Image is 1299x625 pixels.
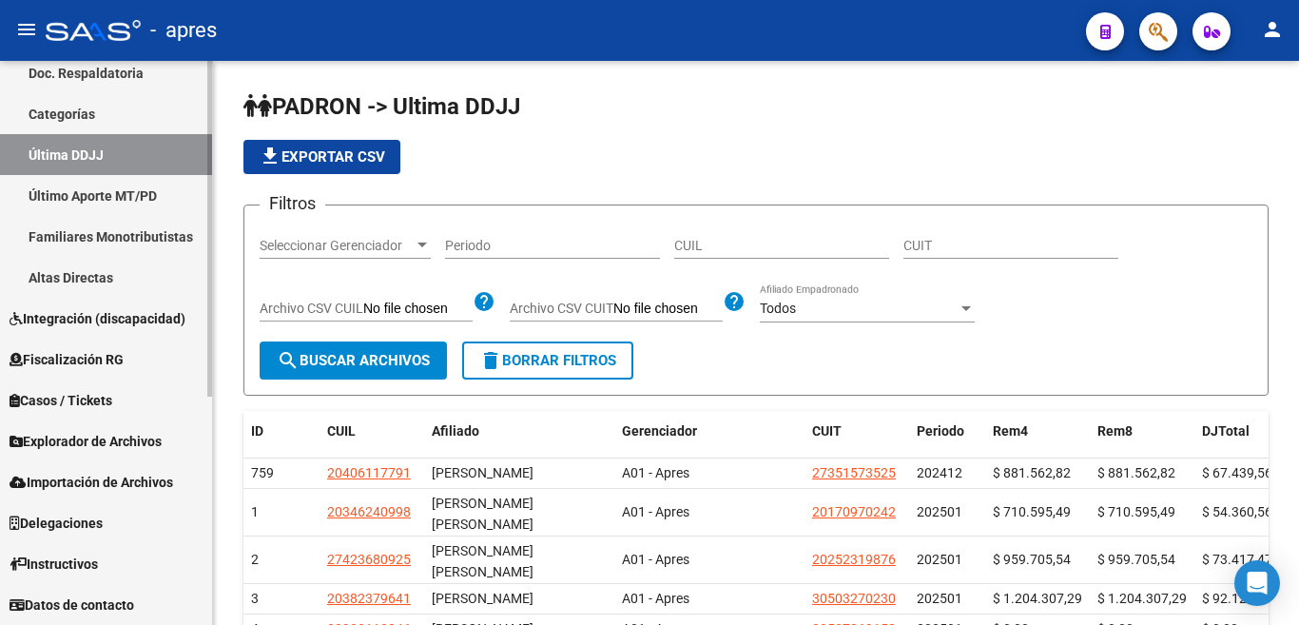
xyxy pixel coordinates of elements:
input: Archivo CSV CUIL [363,301,473,318]
span: Delegaciones [10,513,103,534]
span: Archivo CSV CUIT [510,301,613,316]
span: Borrar Filtros [479,352,616,369]
span: [PERSON_NAME] [PERSON_NAME] [432,496,533,533]
span: Instructivos [10,554,98,575]
mat-icon: file_download [259,145,281,167]
div: $ 959.705,54 [1097,549,1187,571]
div: Open Intercom Messenger [1234,560,1280,606]
span: 20252319876 [812,552,896,567]
datatable-header-cell: Rem8 [1090,411,1194,452]
span: [PERSON_NAME] [PERSON_NAME] [432,543,533,580]
span: ID [251,423,263,439]
mat-icon: search [277,349,300,372]
span: - apres [150,10,217,51]
span: 27423680925 [327,552,411,567]
span: [PERSON_NAME] [432,591,533,606]
div: $ 54.360,56 [1202,501,1291,523]
datatable-header-cell: Rem4 [985,411,1090,452]
mat-icon: help [473,290,495,313]
span: Importación de Archivos [10,472,173,493]
span: A01 - Apres [622,504,689,519]
mat-icon: help [723,290,746,313]
span: Todos [760,301,796,316]
span: 1 [251,504,259,519]
span: 202501 [917,591,962,606]
span: CUIL [327,423,356,439]
span: CUIT [812,423,842,439]
div: $ 1.204.307,29 [993,588,1082,610]
datatable-header-cell: Periodo [909,411,985,452]
span: Gerenciador [622,423,697,439]
button: Borrar Filtros [462,342,633,380]
div: $ 1.204.307,29 [1097,588,1187,610]
span: Archivo CSV CUIL [260,301,363,316]
div: $ 710.595,49 [1097,501,1187,523]
span: Casos / Tickets [10,390,112,411]
span: 202501 [917,552,962,567]
div: $ 710.595,49 [993,501,1082,523]
span: PADRON -> Ultima DDJJ [243,93,520,120]
div: $ 959.705,54 [993,549,1082,571]
div: $ 73.417,47 [1202,549,1291,571]
span: Explorador de Archivos [10,431,162,452]
span: DJTotal [1202,423,1250,439]
span: 3 [251,591,259,606]
span: A01 - Apres [622,552,689,567]
mat-icon: menu [15,18,38,41]
button: Buscar Archivos [260,342,447,380]
span: 202501 [917,504,962,519]
datatable-header-cell: CUIT [805,411,909,452]
span: Integración (discapacidad) [10,308,185,329]
div: $ 67.439,56 [1202,462,1291,484]
span: [PERSON_NAME] [432,465,533,480]
span: 759 [251,465,274,480]
span: A01 - Apres [622,591,689,606]
span: Rem4 [993,423,1028,439]
datatable-header-cell: ID [243,411,320,452]
span: Exportar CSV [259,148,385,166]
input: Archivo CSV CUIT [613,301,723,318]
span: Afiliado [432,423,479,439]
span: Buscar Archivos [277,352,430,369]
span: Rem8 [1097,423,1133,439]
span: 202412 [917,465,962,480]
h3: Filtros [260,190,325,217]
span: A01 - Apres [622,465,689,480]
span: Fiscalización RG [10,349,124,370]
div: $ 881.562,82 [993,462,1082,484]
mat-icon: delete [479,349,502,372]
span: Periodo [917,423,964,439]
span: 27351573525 [812,465,896,480]
button: Exportar CSV [243,140,400,174]
span: 20406117791 [327,465,411,480]
div: $ 92.129,51 [1202,588,1291,610]
datatable-header-cell: Afiliado [424,411,614,452]
datatable-header-cell: Gerenciador [614,411,805,452]
datatable-header-cell: DJTotal [1194,411,1299,452]
span: 20346240998 [327,504,411,519]
datatable-header-cell: CUIL [320,411,424,452]
div: $ 881.562,82 [1097,462,1187,484]
span: Datos de contacto [10,595,134,615]
mat-icon: person [1261,18,1284,41]
span: 20382379641 [327,591,411,606]
span: 2 [251,552,259,567]
span: 30503270230 [812,591,896,606]
span: 20170970242 [812,504,896,519]
span: Seleccionar Gerenciador [260,238,414,254]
